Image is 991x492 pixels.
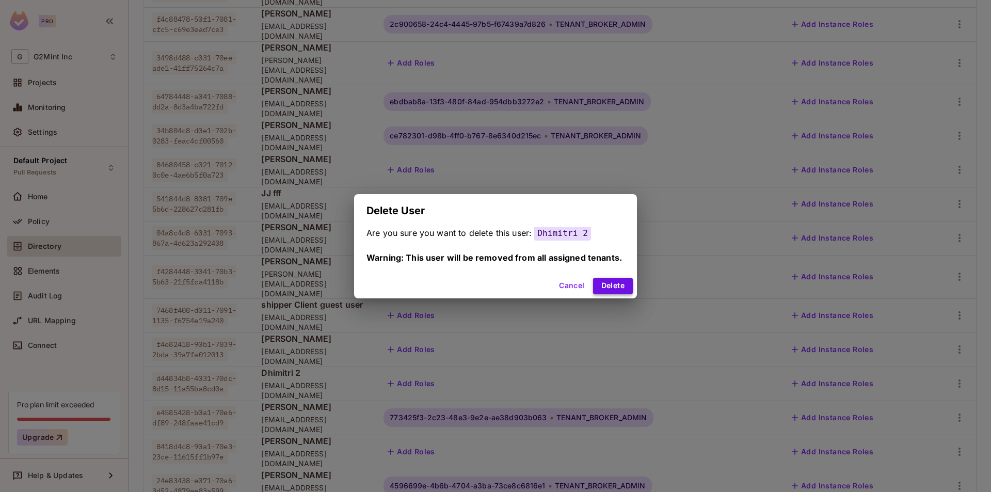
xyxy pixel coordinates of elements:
[555,278,588,294] button: Cancel
[366,228,532,238] span: Are you sure you want to delete this user:
[354,194,637,227] h2: Delete User
[593,278,633,294] button: Delete
[366,252,622,263] span: Warning: This user will be removed from all assigned tenants.
[534,226,591,241] span: Dhimitri 2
